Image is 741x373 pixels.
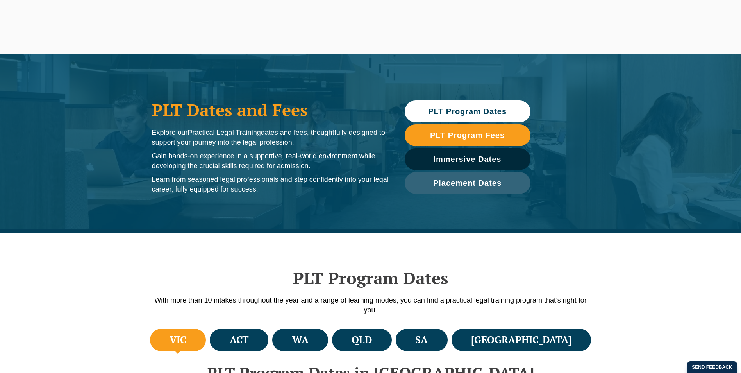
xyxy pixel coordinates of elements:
h4: [GEOGRAPHIC_DATA] [471,334,571,346]
h4: SA [415,334,428,346]
h4: VIC [170,334,186,346]
p: Explore our dates and fees, thoughtfully designed to support your journey into the legal profession. [152,128,389,147]
h4: ACT [230,334,249,346]
h4: QLD [352,334,372,346]
h4: WA [292,334,309,346]
a: PLT Program Fees [405,124,530,146]
h1: PLT Dates and Fees [152,100,389,120]
span: PLT Program Dates [428,108,507,115]
span: Placement Dates [433,179,502,187]
span: Practical Legal Training [188,129,261,136]
p: With more than 10 intakes throughout the year and a range of learning modes, you can find a pract... [148,296,593,315]
p: Learn from seasoned legal professionals and step confidently into your legal career, fully equipp... [152,175,389,194]
span: Immersive Dates [434,155,502,163]
p: Gain hands-on experience in a supportive, real-world environment while developing the crucial ski... [152,151,389,171]
a: Placement Dates [405,172,530,194]
span: PLT Program Fees [430,131,505,139]
a: PLT Program Dates [405,100,530,122]
h2: PLT Program Dates [148,268,593,288]
a: Immersive Dates [405,148,530,170]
